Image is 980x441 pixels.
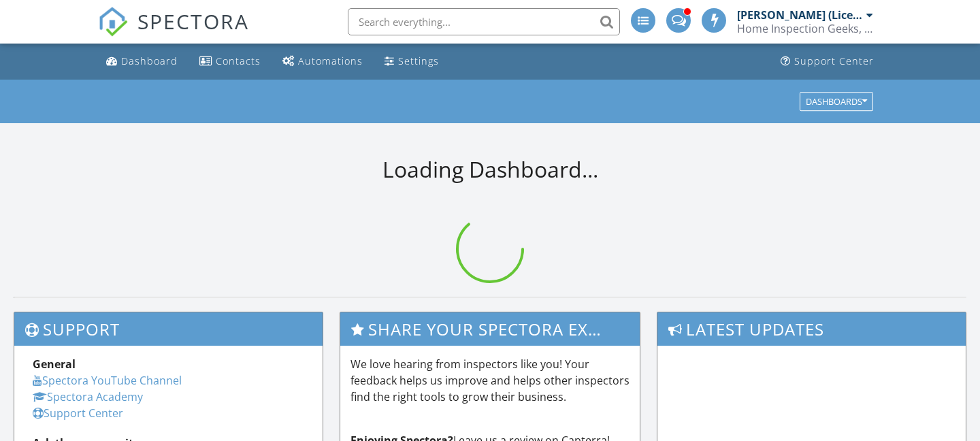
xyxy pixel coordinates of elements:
[657,312,966,346] h3: Latest Updates
[298,54,363,67] div: Automations
[98,18,249,47] a: SPECTORA
[800,92,873,111] button: Dashboards
[33,373,182,388] a: Spectora YouTube Channel
[14,312,323,346] h3: Support
[121,54,178,67] div: Dashboard
[379,49,444,74] a: Settings
[348,8,620,35] input: Search everything...
[398,54,439,67] div: Settings
[340,312,640,346] h3: Share Your Spectora Experience
[737,8,863,22] div: [PERSON_NAME] (License # 450013236)
[33,389,143,404] a: Spectora Academy
[33,357,76,372] strong: General
[33,406,123,421] a: Support Center
[277,49,368,74] a: Automations (Advanced)
[101,49,183,74] a: Dashboard
[737,22,873,35] div: Home Inspection Geeks, Inc. (Entity License #450011547)
[350,356,630,405] p: We love hearing from inspectors like you! Your feedback helps us improve and helps other inspecto...
[806,97,867,106] div: Dashboards
[794,54,874,67] div: Support Center
[98,7,128,37] img: The Best Home Inspection Software - Spectora
[194,49,266,74] a: Contacts
[216,54,261,67] div: Contacts
[137,7,249,35] span: SPECTORA
[775,49,879,74] a: Support Center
